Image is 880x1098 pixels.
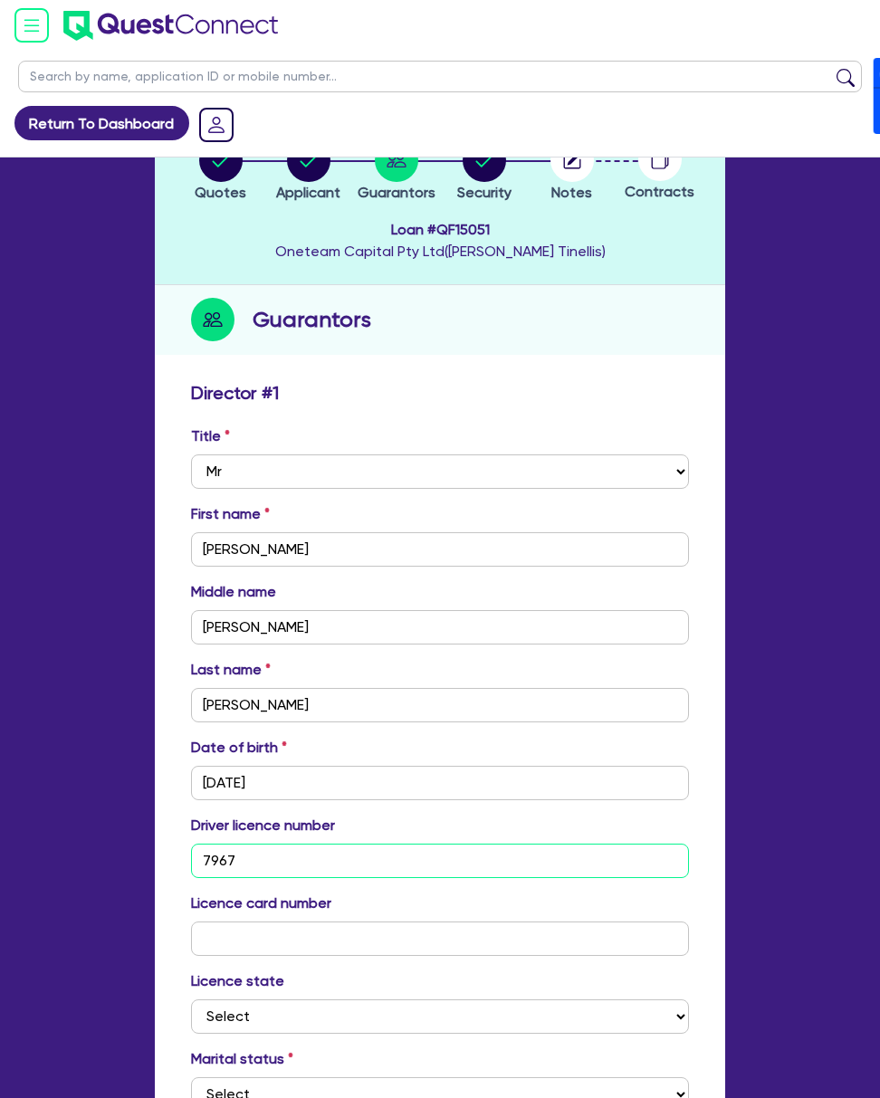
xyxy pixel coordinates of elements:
[191,1048,293,1070] label: Marital status
[191,298,234,341] img: step-icon
[191,970,284,992] label: Licence state
[456,138,512,205] button: Security
[193,101,240,148] a: Dropdown toggle
[195,184,246,201] span: Quotes
[358,184,435,201] span: Guarantors
[275,138,341,205] button: Applicant
[275,219,606,241] span: Loan # QF15051
[191,893,331,914] label: Licence card number
[191,581,276,603] label: Middle name
[191,815,335,836] label: Driver licence number
[191,766,689,800] input: DD / MM / YYYY
[191,659,271,681] label: Last name
[276,184,340,201] span: Applicant
[191,382,279,404] h3: Director # 1
[625,183,694,200] span: Contracts
[63,11,278,41] img: quest-connect-logo-blue
[357,138,436,205] button: Guarantors
[194,138,247,205] button: Quotes
[191,737,287,759] label: Date of birth
[253,303,371,336] h2: Guarantors
[551,184,592,201] span: Notes
[14,8,49,43] img: icon-menu-open
[18,61,862,92] input: Search by name, application ID or mobile number...
[191,503,270,525] label: First name
[14,106,189,140] a: Return To Dashboard
[550,138,595,205] button: Notes
[457,184,512,201] span: Security
[275,243,606,260] span: Oneteam Capital Pty Ltd ( [PERSON_NAME] Tinellis )
[191,425,230,447] label: Title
